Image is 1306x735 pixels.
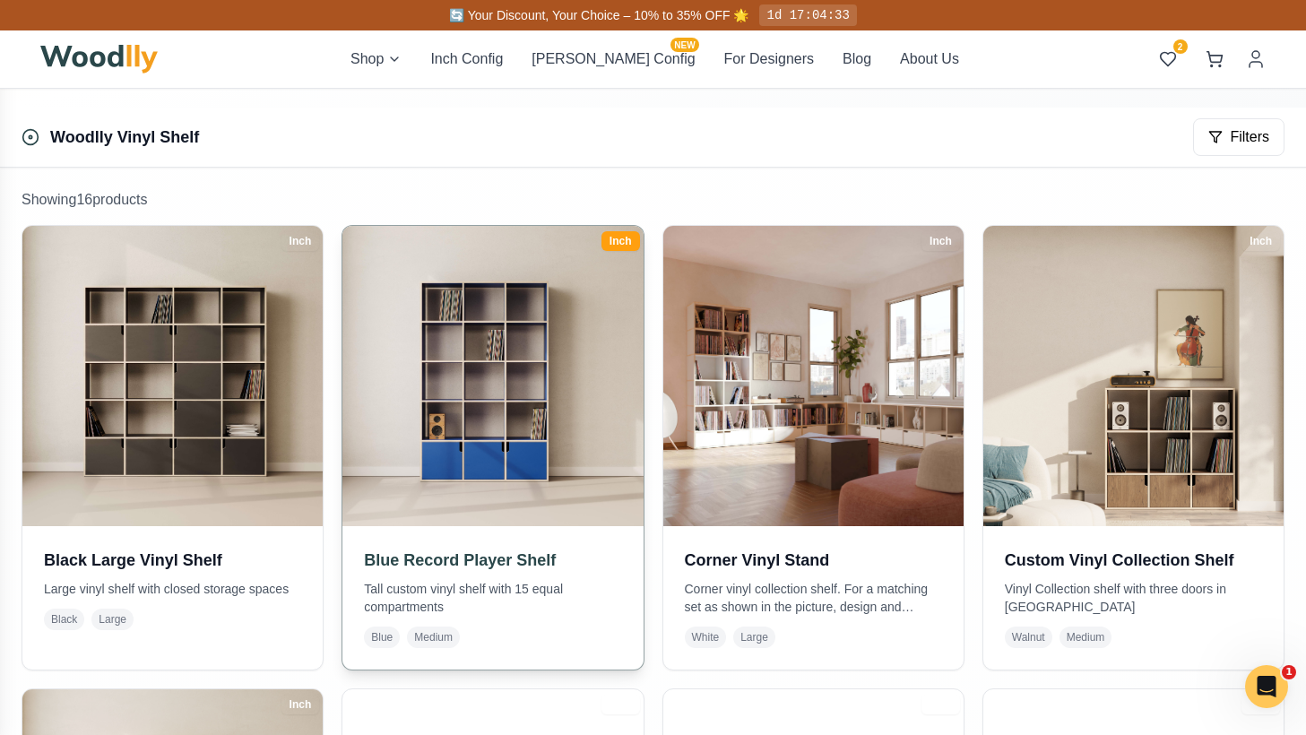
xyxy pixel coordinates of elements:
h3: Corner Vinyl Stand [685,548,942,573]
a: Woodlly Vinyl Shelf [50,128,199,146]
span: Medium [407,627,460,648]
span: Large [733,627,775,648]
span: NEW [670,38,698,52]
span: Blue [364,627,400,648]
button: 2 [1152,43,1184,75]
button: For Designers [724,48,814,70]
div: Inch [601,695,640,714]
div: 1d 17:04:33 [759,4,856,26]
p: Tall custom vinyl shelf with 15 equal compartments [364,580,621,616]
button: [PERSON_NAME] ConfigNEW [532,48,695,70]
div: Inch [921,231,960,251]
h3: Black Large Vinyl Shelf [44,548,301,573]
img: Black Large Vinyl Shelf [22,226,323,526]
span: White [685,627,727,648]
div: Inch [1241,695,1280,714]
div: Inch [921,695,960,714]
span: 🔄 Your Discount, Your Choice – 10% to 35% OFF 🌟 [449,8,748,22]
button: Shop [350,48,402,70]
button: Blog [843,48,871,70]
img: Custom Vinyl Collection Shelf [983,226,1284,526]
img: Woodlly [40,45,159,73]
p: Corner vinyl collection shelf. For a matching set as shown in the picture, design and purchase al... [685,580,942,616]
span: 1 [1282,665,1296,679]
span: Large [91,609,134,630]
span: 2 [1173,39,1188,54]
p: Showing 16 product s [22,189,1284,211]
h3: Blue Record Player Shelf [364,548,621,573]
p: Vinyl Collection shelf with three doors in [GEOGRAPHIC_DATA] [1005,580,1262,616]
span: Black [44,609,84,630]
p: Large vinyl shelf with closed storage spaces [44,580,301,598]
button: Filters [1193,118,1284,156]
div: Inch [281,695,320,714]
img: Corner Vinyl Stand [663,226,964,526]
iframe: Intercom live chat [1245,665,1288,708]
div: Inch [601,231,640,251]
button: About Us [900,48,959,70]
img: Blue Record Player Shelf [335,219,651,534]
span: Medium [1060,627,1112,648]
div: Inch [281,231,320,251]
button: Inch Config [430,48,503,70]
span: Filters [1230,126,1269,148]
h3: Custom Vinyl Collection Shelf [1005,548,1262,573]
span: Walnut [1005,627,1052,648]
div: Inch [1241,231,1280,251]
